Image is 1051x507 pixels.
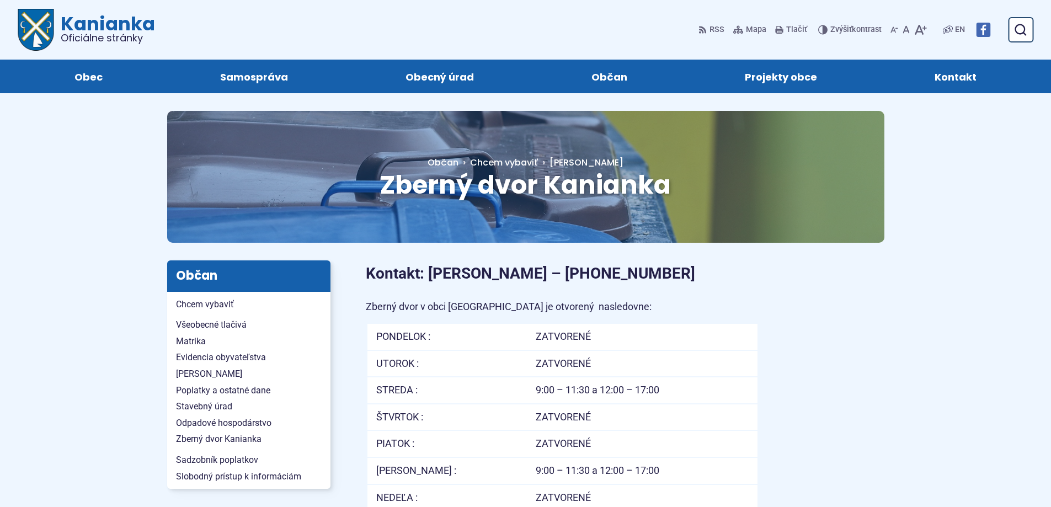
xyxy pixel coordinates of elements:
[26,60,150,93] a: Obec
[470,156,538,169] a: Chcem vybaviť
[527,430,757,457] td: ZATVORENÉ
[935,60,977,93] span: Kontakt
[176,468,322,485] span: Slobodný prístup k informáciám
[380,167,671,202] span: Zberný dvor Kanianka
[176,333,322,350] span: Matrika
[54,14,155,43] span: Kanianka
[176,382,322,399] span: Poplatky a ostatné dane
[428,156,458,169] span: Občan
[167,398,330,415] a: Stavebný úrad
[709,23,724,36] span: RSS
[61,33,155,43] span: Oficiálne stránky
[697,60,865,93] a: Projekty obce
[176,317,322,333] span: Všeobecné tlačivá
[527,377,757,404] td: 9:00 – 11:30 a 12:00 – 17:00
[366,323,527,350] td: PONDELOK :
[167,468,330,485] a: Slobodný prístup k informáciám
[953,23,967,36] a: EN
[176,415,322,431] span: Odpadové hospodárstvo
[366,457,527,484] td: [PERSON_NAME] :
[428,156,470,169] a: Občan
[549,156,623,169] span: [PERSON_NAME]
[527,457,757,484] td: 9:00 – 11:30 a 12:00 – 17:00
[167,317,330,333] a: Všeobecné tlačivá
[887,60,1025,93] a: Kontakt
[176,398,322,415] span: Stavebný úrad
[167,382,330,399] a: Poplatky a ostatné dane
[830,25,852,34] span: Zvýšiť
[818,18,884,41] button: Zvýšiťkontrast
[698,18,727,41] a: RSS
[366,264,695,282] strong: Kontakt: [PERSON_NAME] – [PHONE_NUMBER]
[773,18,809,41] button: Tlačiť
[366,377,527,404] td: STREDA :
[731,18,769,41] a: Mapa
[912,18,929,41] button: Zväčšiť veľkosť písma
[786,25,807,35] span: Tlačiť
[167,333,330,350] a: Matrika
[18,9,155,51] a: Logo Kanianka, prejsť na domovskú stránku.
[366,430,527,457] td: PIATOK :
[976,23,990,37] img: Prejsť na Facebook stránku
[176,349,322,366] span: Evidencia obyvateľstva
[406,60,474,93] span: Obecný úrad
[74,60,103,93] span: Obec
[527,404,757,431] td: ZATVORENÉ
[18,9,54,51] img: Prejsť na domovskú stránku
[745,60,817,93] span: Projekty obce
[167,366,330,382] a: [PERSON_NAME]
[167,296,330,313] a: Chcem vybaviť
[176,296,322,313] span: Chcem vybaviť
[366,298,757,316] p: Zberný dvor v obci [GEOGRAPHIC_DATA] je otvorený nasledovne:
[176,452,322,468] span: Sadzobník poplatkov
[176,366,322,382] span: [PERSON_NAME]
[527,323,757,350] td: ZATVORENÉ
[591,60,627,93] span: Občan
[366,350,527,377] td: UTOROK :
[830,25,882,35] span: kontrast
[955,23,965,36] span: EN
[167,431,330,447] a: Zberný dvor Kanianka
[888,18,900,41] button: Zmenšiť veľkosť písma
[544,60,675,93] a: Občan
[176,431,322,447] span: Zberný dvor Kanianka
[746,23,766,36] span: Mapa
[172,60,335,93] a: Samospráva
[900,18,912,41] button: Nastaviť pôvodnú veľkosť písma
[167,349,330,366] a: Evidencia obyvateľstva
[538,156,623,169] a: [PERSON_NAME]
[366,404,527,431] td: ŠTVRTOK :
[220,60,288,93] span: Samospráva
[358,60,521,93] a: Obecný úrad
[167,260,330,291] h3: Občan
[527,350,757,377] td: ZATVORENÉ
[167,452,330,468] a: Sadzobník poplatkov
[167,415,330,431] a: Odpadové hospodárstvo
